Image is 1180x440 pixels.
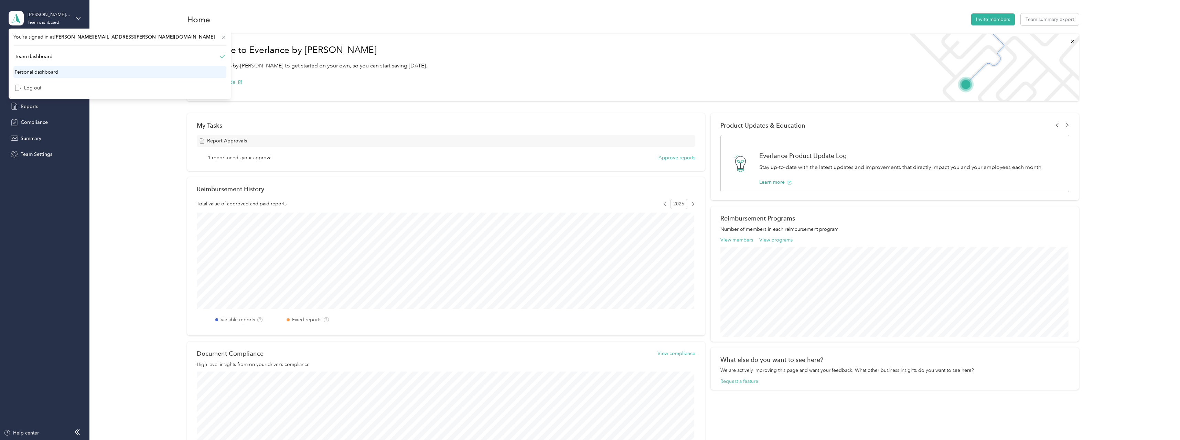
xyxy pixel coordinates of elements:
[197,200,287,207] span: Total value of approved and paid reports
[720,226,1069,233] p: Number of members in each reimbursement program.
[197,122,695,129] div: My Tasks
[292,316,321,323] label: Fixed reports
[759,179,792,186] button: Learn more
[720,356,1069,363] div: What else do you want to see here?
[15,84,41,92] div: Log out
[197,45,427,56] h1: Welcome to Everlance by [PERSON_NAME]
[221,316,255,323] label: Variable reports
[15,68,58,76] div: Personal dashboard
[720,122,805,129] span: Product Updates & Education
[207,137,247,144] span: Report Approvals
[197,350,264,357] h2: Document Compliance
[1141,401,1180,440] iframe: Everlance-gr Chat Button Frame
[902,34,1079,101] img: Welcome to everlance
[28,11,71,18] div: [PERSON_NAME][EMAIL_ADDRESS][PERSON_NAME][DOMAIN_NAME]
[720,378,758,385] button: Request a feature
[21,119,48,126] span: Compliance
[21,151,52,158] span: Team Settings
[54,34,215,40] span: [PERSON_NAME][EMAIL_ADDRESS][PERSON_NAME][DOMAIN_NAME]
[208,154,272,161] span: 1 report needs your approval
[720,215,1069,222] h2: Reimbursement Programs
[759,152,1043,159] h1: Everlance Product Update Log
[720,236,753,244] button: View members
[971,13,1015,25] button: Invite members
[720,367,1069,374] div: We are actively improving this page and want your feedback. What other business insights do you w...
[197,185,264,193] h2: Reimbursement History
[657,350,695,357] button: View compliance
[187,16,210,23] h1: Home
[759,236,793,244] button: View programs
[759,163,1043,172] p: Stay up-to-date with the latest updates and improvements that directly impact you and your employ...
[197,361,695,368] p: High level insights from on your driver’s compliance.
[28,21,59,25] div: Team dashboard
[4,429,39,437] button: Help center
[13,33,226,41] span: You’re signed in as
[1021,13,1079,25] button: Team summary export
[671,199,687,209] span: 2025
[658,154,695,161] button: Approve reports
[21,103,38,110] span: Reports
[15,53,53,60] div: Team dashboard
[21,135,41,142] span: Summary
[197,62,427,70] p: Read our step-by-[PERSON_NAME] to get started on your own, so you can start saving [DATE].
